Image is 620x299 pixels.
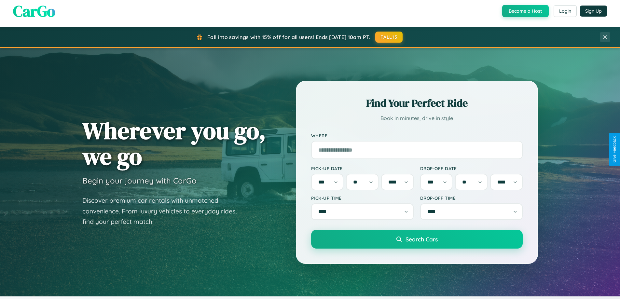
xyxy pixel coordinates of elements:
button: Search Cars [311,230,523,249]
span: Search Cars [406,236,438,243]
button: Sign Up [580,6,607,17]
div: Give Feedback [612,136,617,163]
h3: Begin your journey with CarGo [82,176,197,185]
span: CarGo [13,0,55,22]
label: Pick-up Date [311,166,414,171]
button: Login [554,5,577,17]
h2: Find Your Perfect Ride [311,96,523,110]
label: Drop-off Date [420,166,523,171]
p: Book in minutes, drive in style [311,114,523,123]
button: FALL15 [375,32,403,43]
span: Fall into savings with 15% off for all users! Ends [DATE] 10am PT. [207,34,370,40]
label: Pick-up Time [311,195,414,201]
p: Discover premium car rentals with unmatched convenience. From luxury vehicles to everyday rides, ... [82,195,245,227]
button: Become a Host [502,5,549,17]
label: Drop-off Time [420,195,523,201]
h1: Wherever you go, we go [82,118,266,169]
label: Where [311,133,523,138]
